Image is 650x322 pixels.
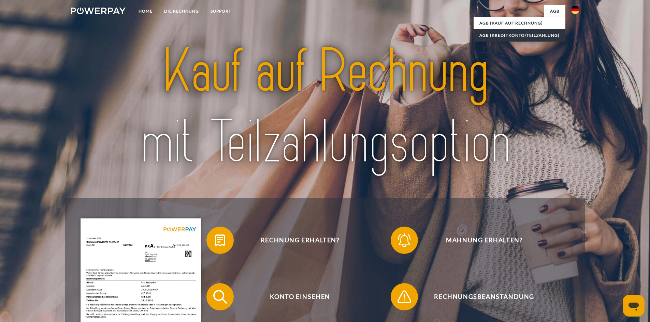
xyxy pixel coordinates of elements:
[206,283,384,310] button: Konto einsehen
[96,32,554,182] img: title-powerpay_de.svg
[391,283,568,310] button: Rechnungsbeanstandung
[571,6,579,14] img: de
[212,232,229,249] img: qb_bill.svg
[205,5,237,17] a: SUPPORT
[474,17,565,29] a: AGB (Kauf auf Rechnung)
[391,227,568,254] button: Mahnung erhalten?
[212,288,229,305] img: qb_search.svg
[158,5,205,17] a: DIE RECHNUNG
[216,227,384,254] span: Rechnung erhalten?
[396,232,413,249] img: qb_bell.svg
[544,5,565,17] a: agb
[396,288,413,305] img: qb_warning.svg
[474,29,565,42] a: AGB (Kreditkonto/Teilzahlung)
[623,295,645,317] iframe: Schaltfläche zum Öffnen des Messaging-Fensters
[216,283,384,310] span: Konto einsehen
[401,283,568,310] span: Rechnungsbeanstandung
[133,5,158,17] a: Home
[401,227,568,254] span: Mahnung erhalten?
[71,7,126,14] img: logo-powerpay-white.svg
[206,227,384,254] button: Rechnung erhalten?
